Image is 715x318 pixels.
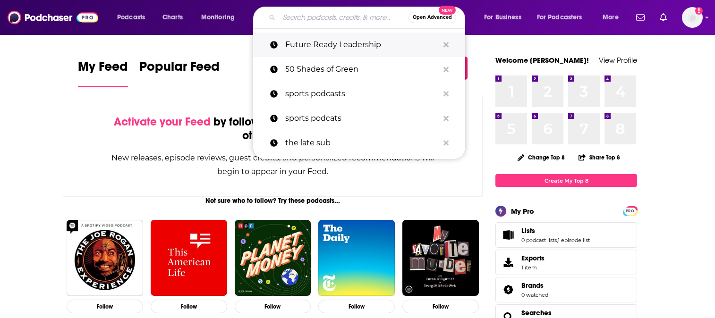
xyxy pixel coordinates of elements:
span: Exports [521,254,545,262]
a: 1 episode list [558,237,590,243]
p: sports podcasts [285,82,439,106]
span: Brands [495,277,637,302]
a: Charts [156,10,188,25]
button: Show profile menu [682,7,703,28]
span: 1 item [521,264,545,271]
a: Show notifications dropdown [632,9,648,25]
span: , [557,237,558,243]
button: Change Top 8 [512,151,570,163]
button: Follow [151,300,227,313]
img: The Joe Rogan Experience [67,220,143,296]
button: Follow [235,300,311,313]
a: 0 podcast lists [521,237,557,243]
span: Podcasts [117,11,145,24]
button: Follow [318,300,395,313]
span: New [439,6,456,15]
span: Logged in as veronica.smith [682,7,703,28]
img: Planet Money [235,220,311,296]
img: This American Life [151,220,227,296]
span: My Feed [78,59,128,80]
span: Popular Feed [139,59,220,80]
a: 50 Shades of Green [253,57,465,82]
a: Searches [521,309,552,317]
span: Open Advanced [413,15,452,20]
button: open menu [596,10,630,25]
a: the late sub [253,131,465,155]
a: Exports [495,250,637,275]
span: PRO [624,208,636,215]
a: Welcome [PERSON_NAME]! [495,56,589,65]
span: For Business [484,11,521,24]
a: 0 watched [521,292,548,298]
a: Lists [499,228,518,242]
img: My Favorite Murder with Karen Kilgariff and Georgia Hardstark [402,220,479,296]
a: sports podcasts [253,82,465,106]
p: the late sub [285,131,439,155]
div: My Pro [511,207,534,216]
span: Monitoring [201,11,235,24]
button: open menu [477,10,533,25]
span: For Podcasters [537,11,582,24]
a: PRO [624,207,636,214]
span: Exports [499,256,518,269]
button: Follow [402,300,479,313]
button: Open AdvancedNew [409,12,456,23]
div: Search podcasts, credits, & more... [262,7,474,28]
button: open menu [111,10,157,25]
span: More [603,11,619,24]
div: New releases, episode reviews, guest credits, and personalized recommendations will begin to appe... [111,151,435,178]
button: Follow [67,300,143,313]
span: Charts [162,11,183,24]
p: sports podcats [285,106,439,131]
svg: Add a profile image [695,7,703,15]
img: User Profile [682,7,703,28]
img: The Daily [318,220,395,296]
span: Lists [521,226,535,235]
a: Lists [521,226,590,235]
img: Podchaser - Follow, Share and Rate Podcasts [8,8,98,26]
a: My Feed [78,59,128,87]
a: View Profile [599,56,637,65]
div: by following Podcasts, Creators, Lists, and other Users! [111,115,435,142]
a: sports podcats [253,106,465,131]
a: Brands [521,281,548,290]
input: Search podcasts, credits, & more... [279,10,409,25]
span: Brands [521,281,544,290]
a: Brands [499,283,518,296]
p: 50 Shades of Green [285,57,439,82]
button: Share Top 8 [578,148,621,167]
button: open menu [531,10,596,25]
a: Future Ready Leadership [253,33,465,57]
a: Show notifications dropdown [656,9,671,25]
span: Lists [495,222,637,248]
a: Create My Top 8 [495,174,637,187]
a: Popular Feed [139,59,220,87]
span: Activate your Feed [114,115,211,129]
div: Not sure who to follow? Try these podcasts... [63,197,483,205]
p: Future Ready Leadership [285,33,439,57]
button: open menu [195,10,247,25]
